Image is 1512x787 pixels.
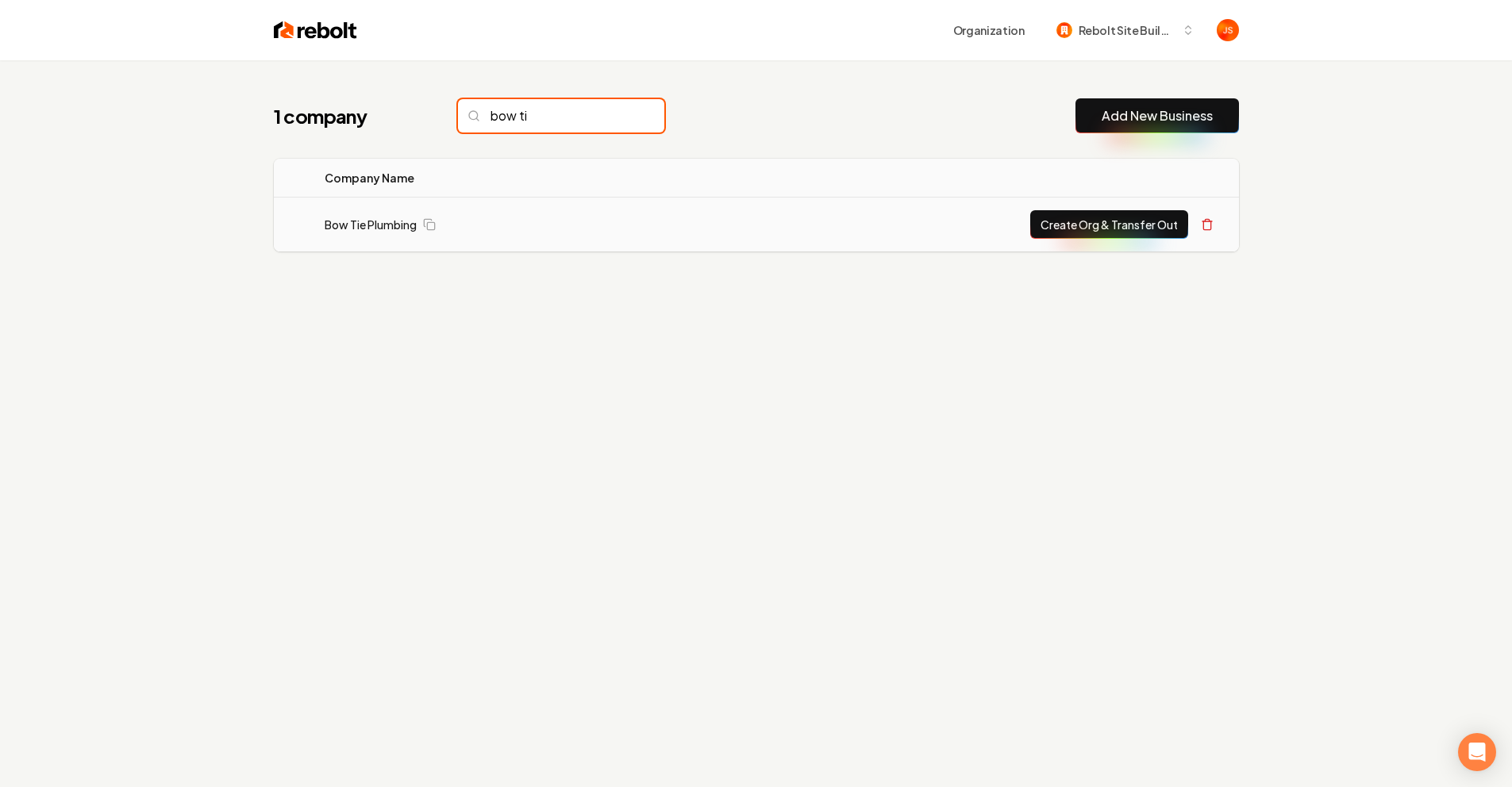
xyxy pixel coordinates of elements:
[1102,106,1213,125] a: Add New Business
[944,16,1034,44] button: Organization
[1030,210,1188,239] button: Create Org & Transfer Out
[274,19,357,41] img: Rebolt Logo
[1079,22,1175,39] span: Rebolt Site Builder
[1217,19,1239,41] img: James Shamoun
[274,103,426,129] h1: 1 company
[458,99,664,132] input: Search...
[1075,98,1239,133] button: Add New Business
[312,159,664,198] th: Company Name
[1217,19,1239,41] button: Open user button
[1056,22,1072,38] img: Rebolt Site Builder
[1458,733,1496,771] div: Open Intercom Messenger
[325,217,417,232] a: Bow Tie Plumbing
